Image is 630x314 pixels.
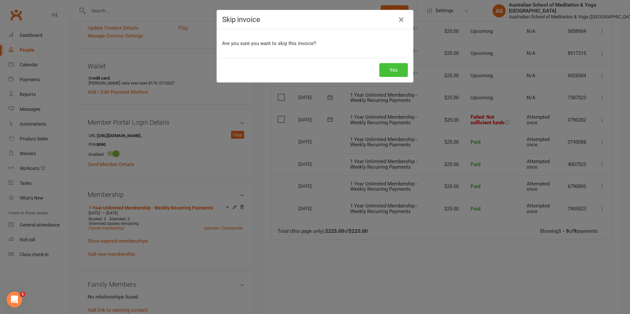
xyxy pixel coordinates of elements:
button: Yes [379,63,408,77]
span: 1 [20,292,25,297]
span: Are you sure you want to skip this invoice? [222,40,316,46]
h4: Skip invoice [222,15,408,24]
button: Close [396,14,407,25]
iframe: Intercom live chat [7,292,22,307]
